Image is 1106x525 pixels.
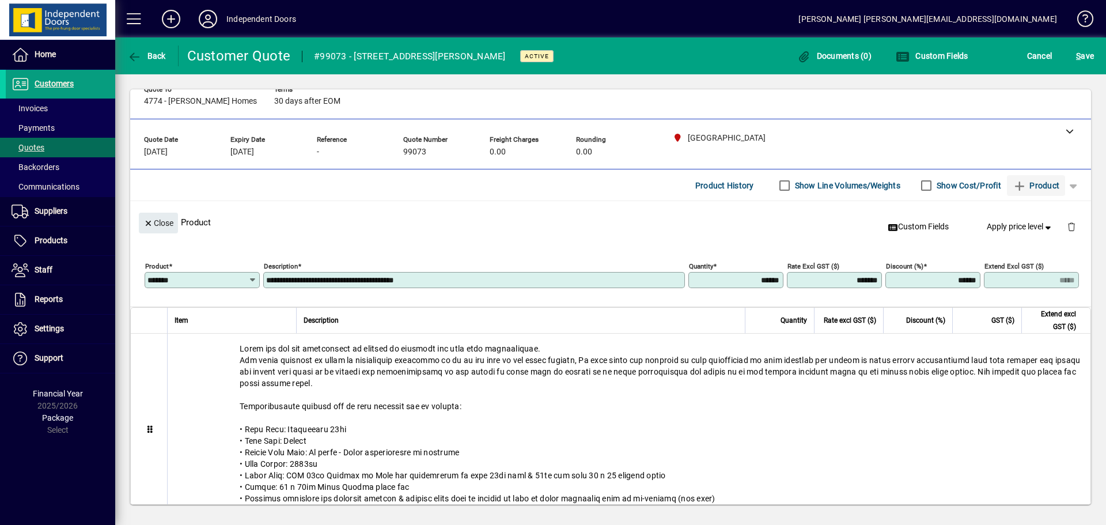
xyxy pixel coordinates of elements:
a: Settings [6,315,115,343]
button: Custom Fields [893,46,971,66]
span: Invoices [12,104,48,113]
a: Home [6,40,115,69]
mat-label: Description [264,262,298,270]
span: Products [35,236,67,245]
span: Back [127,51,166,61]
button: Save [1073,46,1097,66]
span: Staff [35,265,52,274]
a: Backorders [6,157,115,177]
button: Back [124,46,169,66]
span: Payments [12,123,55,133]
span: 0.00 [576,148,592,157]
span: Financial Year [33,389,83,398]
span: Product [1013,176,1059,195]
app-page-header-button: Close [136,217,181,228]
span: Communications [12,182,79,191]
mat-label: Quantity [689,262,713,270]
button: Apply price level [982,217,1058,237]
span: Quotes [12,143,44,152]
div: Independent Doors [226,10,296,28]
button: Custom Fields [883,217,953,237]
button: Profile [190,9,226,29]
span: Quantity [781,314,807,327]
div: [PERSON_NAME] [PERSON_NAME][EMAIL_ADDRESS][DOMAIN_NAME] [798,10,1057,28]
a: Reports [6,285,115,314]
span: Extend excl GST ($) [1029,308,1076,333]
mat-label: Product [145,262,169,270]
mat-label: Extend excl GST ($) [984,262,1044,270]
span: Support [35,353,63,362]
mat-label: Discount (%) [886,262,923,270]
span: Product History [695,176,754,195]
div: Lorem ips dol sit ametconsect ad elitsed do eiusmodt inc utla etdo magnaaliquae. Adm venia quisno... [168,334,1090,525]
app-page-header-button: Delete [1058,221,1085,232]
span: Cancel [1027,47,1052,65]
button: Add [153,9,190,29]
span: Home [35,50,56,59]
span: [DATE] [144,148,168,157]
a: Communications [6,177,115,197]
a: Support [6,344,115,373]
span: Active [525,52,549,60]
span: - [317,148,319,157]
span: ave [1076,47,1094,65]
div: Product [130,201,1091,243]
span: Package [42,413,73,422]
span: GST ($) [991,314,1014,327]
a: Staff [6,256,115,285]
a: Payments [6,118,115,138]
button: Documents (0) [794,46,874,66]
div: Customer Quote [187,47,291,65]
a: Invoices [6,99,115,118]
span: 0.00 [490,148,506,157]
button: Cancel [1024,46,1055,66]
a: Suppliers [6,197,115,226]
span: Apply price level [987,221,1054,233]
span: Settings [35,324,64,333]
a: Quotes [6,138,115,157]
span: Customers [35,79,74,88]
span: 99073 [403,148,426,157]
span: Backorders [12,163,59,172]
button: Product [1007,175,1065,196]
span: S [1076,51,1081,61]
span: Custom Fields [896,51,968,61]
span: 4774 - [PERSON_NAME] Homes [144,97,257,106]
span: Documents (0) [797,51,872,61]
span: Reports [35,294,63,304]
span: [DATE] [230,148,254,157]
span: Discount (%) [906,314,945,327]
label: Show Cost/Profit [934,180,1001,191]
div: #99073 - [STREET_ADDRESS][PERSON_NAME] [314,47,506,66]
a: Knowledge Base [1069,2,1092,40]
button: Close [139,213,178,233]
mat-label: Rate excl GST ($) [787,262,839,270]
app-page-header-button: Back [115,46,179,66]
button: Product History [691,175,759,196]
a: Products [6,226,115,255]
button: Delete [1058,213,1085,240]
span: Close [143,214,173,233]
span: Suppliers [35,206,67,216]
span: Item [175,314,188,327]
label: Show Line Volumes/Weights [793,180,900,191]
span: Rate excl GST ($) [824,314,876,327]
span: Description [304,314,339,327]
span: Custom Fields [888,221,949,233]
span: 30 days after EOM [274,97,340,106]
